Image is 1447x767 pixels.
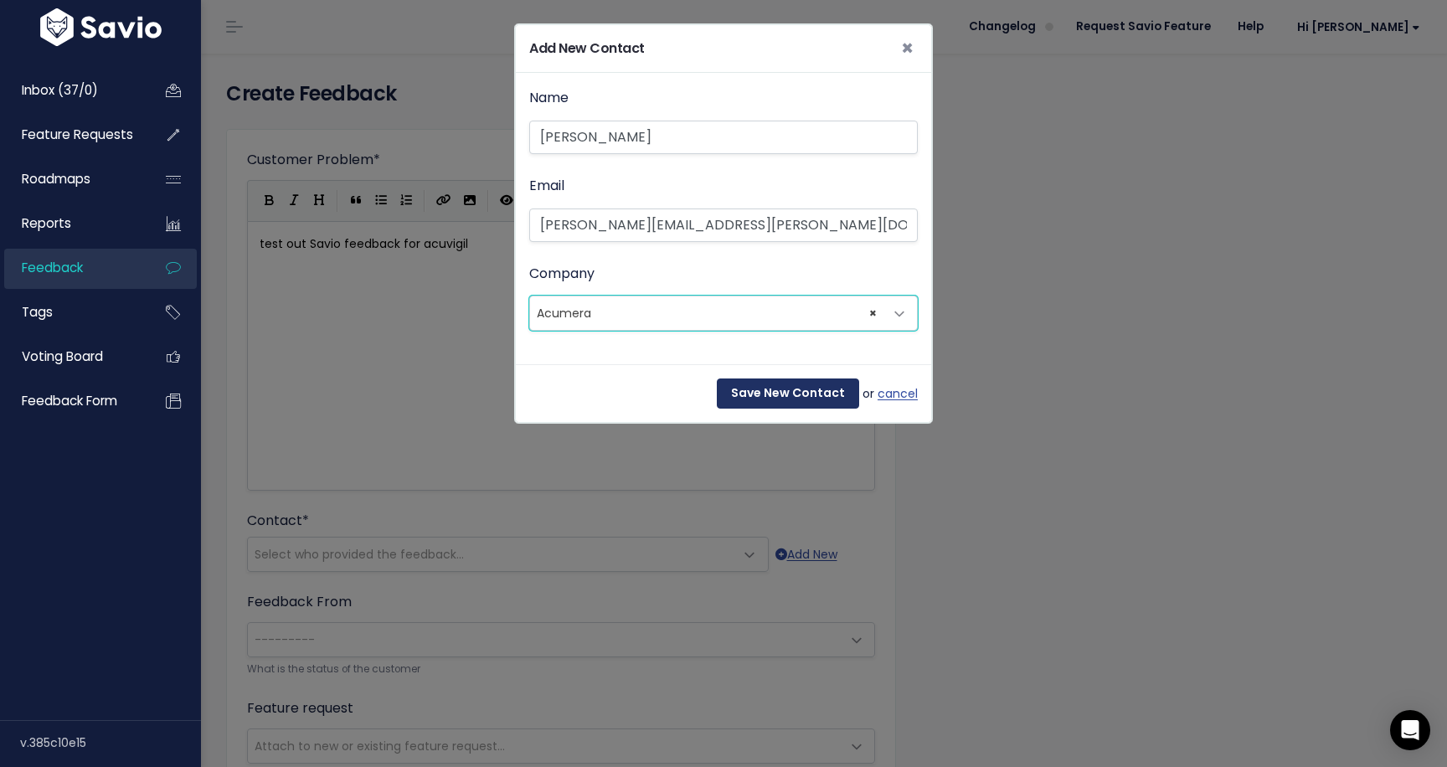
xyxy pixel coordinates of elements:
[22,392,117,409] span: Feedback form
[22,259,83,276] span: Feedback
[529,174,564,198] label: Email
[22,126,133,143] span: Feature Requests
[4,382,139,420] a: Feedback form
[4,204,139,243] a: Reports
[4,71,139,110] a: Inbox (37/0)
[888,25,927,72] button: Close
[4,160,139,198] a: Roadmaps
[22,214,71,232] span: Reports
[717,378,859,409] input: Save New Contact
[4,249,139,287] a: Feedback
[529,86,569,111] label: Name
[4,337,139,376] a: Voting Board
[869,296,877,330] span: ×
[878,383,918,404] a: cancel
[4,293,139,332] a: Tags
[537,305,591,322] span: Acumera
[22,347,103,365] span: Voting Board
[1390,710,1430,750] div: Open Intercom Messenger
[529,262,595,286] label: Company
[530,296,883,330] span: Acumera
[901,34,914,62] span: ×
[22,170,90,188] span: Roadmaps
[516,364,931,422] div: or
[36,8,166,46] img: logo-white.9d6f32f41409.svg
[20,721,201,764] div: v.385c10e15
[22,303,53,321] span: Tags
[4,116,139,154] a: Feature Requests
[529,39,645,59] h5: Add New Contact
[22,81,98,99] span: Inbox (37/0)
[529,296,918,331] span: Acumera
